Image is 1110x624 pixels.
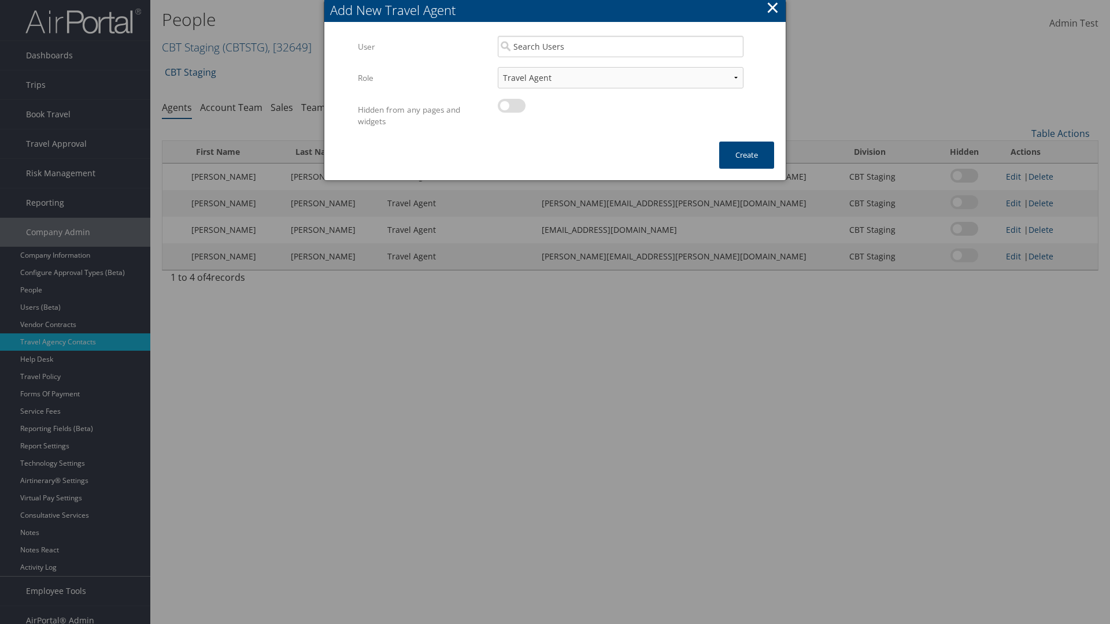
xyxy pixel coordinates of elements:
[358,99,489,133] label: Hidden from any pages and widgets
[358,36,489,58] label: User
[498,36,743,57] input: Search Users
[330,1,786,19] div: Add New Travel Agent
[719,142,774,169] button: Create
[358,67,489,89] label: Role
